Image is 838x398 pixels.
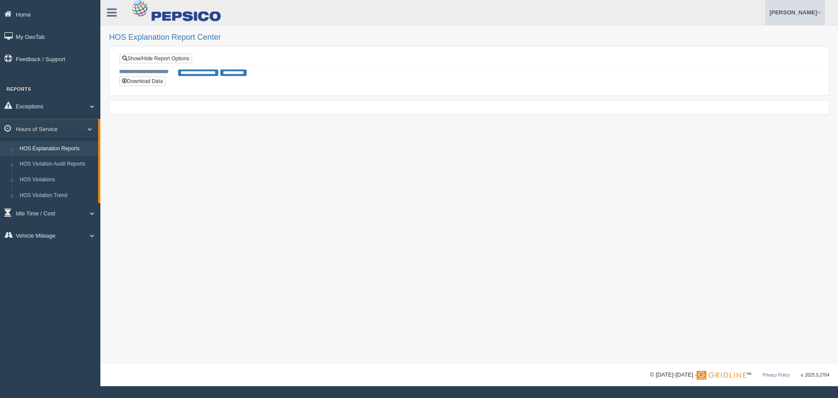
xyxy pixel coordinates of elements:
[120,54,192,63] a: Show/Hide Report Options
[119,76,165,86] button: Download Data
[16,188,98,204] a: HOS Violation Trend
[697,371,746,380] img: Gridline
[109,33,829,42] h2: HOS Explanation Report Center
[762,373,790,377] a: Privacy Policy
[16,172,98,188] a: HOS Violations
[801,373,829,377] span: v. 2025.5.2764
[16,141,98,157] a: HOS Explanation Reports
[650,370,829,380] div: © [DATE]-[DATE] - ™
[16,156,98,172] a: HOS Violation Audit Reports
